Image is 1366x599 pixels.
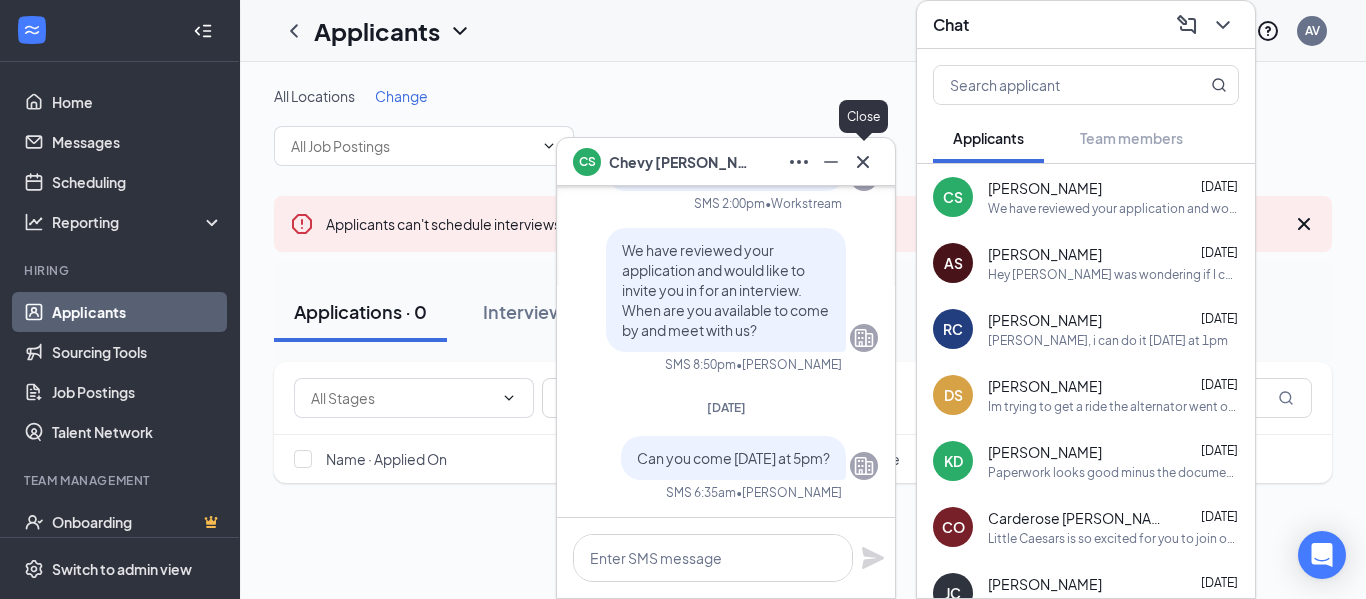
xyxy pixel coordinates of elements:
[501,390,517,406] svg: ChevronDown
[448,19,472,43] svg: ChevronDown
[52,372,223,412] a: Job Postings
[1256,19,1280,43] svg: QuestionInfo
[944,253,963,273] div: AS
[988,376,1102,396] span: [PERSON_NAME]
[1201,179,1238,194] span: [DATE]
[942,517,965,537] div: CO
[934,66,1171,104] input: Search applicant
[852,326,876,350] svg: Company
[291,135,533,157] input: All Job Postings
[736,484,842,501] span: • [PERSON_NAME]
[1201,377,1238,392] span: [DATE]
[52,559,192,579] div: Switch to admin view
[541,138,557,154] svg: ChevronDown
[52,122,223,162] a: Messages
[933,14,969,36] h3: Chat
[637,449,830,467] span: Can you come [DATE] at 5pm?
[1201,311,1238,326] span: [DATE]
[290,212,314,236] svg: Error
[943,319,963,339] div: RC
[1080,129,1183,147] span: Team members
[707,400,746,415] span: [DATE]
[622,241,829,339] span: We have reviewed your application and would like to invite you in for an interview. When are you ...
[852,454,876,478] svg: Company
[193,21,213,41] svg: Collapse
[847,146,879,178] button: Cross
[1201,443,1238,458] span: [DATE]
[1175,13,1199,37] svg: ComposeMessage
[665,356,736,373] div: SMS 8:50pm
[694,195,765,212] div: SMS 2:00pm
[988,200,1239,217] div: We have reviewed your application and would like to invite you in for an interview. When are you ...
[988,178,1102,198] span: [PERSON_NAME]
[988,508,1168,528] span: Carderose [PERSON_NAME]
[375,87,428,105] span: Change
[943,187,963,207] div: CS
[314,14,440,48] h1: Applicants
[765,195,842,212] span: • Workstream
[52,292,223,332] a: Applicants
[1278,390,1294,406] svg: MagnifyingGlass
[783,146,815,178] button: Ellipses
[1201,245,1238,260] span: [DATE]
[666,484,736,501] div: SMS 6:35am
[1207,9,1239,41] button: ChevronDown
[988,398,1239,415] div: Im trying to get a ride the alternator went out on my car
[988,244,1102,264] span: [PERSON_NAME]
[988,332,1228,349] div: [PERSON_NAME], i can do it [DATE] at 1pm
[988,574,1102,594] span: [PERSON_NAME]
[1211,13,1235,37] svg: ChevronDown
[483,299,606,324] div: Interviews · 79
[24,212,44,232] svg: Analysis
[988,442,1102,462] span: [PERSON_NAME]
[326,449,447,469] span: Name · Applied On
[851,150,875,174] svg: Cross
[953,129,1024,147] span: Applicants
[22,20,42,40] svg: WorkstreamLogo
[24,262,219,279] div: Hiring
[1201,509,1238,524] span: [DATE]
[1171,9,1203,41] button: ComposeMessage
[819,150,843,174] svg: Minimize
[52,332,223,372] a: Sourcing Tools
[1201,575,1238,590] span: [DATE]
[52,82,223,122] a: Home
[294,299,427,324] div: Applications · 0
[52,502,223,542] a: OnboardingCrown
[787,150,811,174] svg: Ellipses
[282,19,306,43] svg: ChevronLeft
[839,100,888,133] div: Close
[988,310,1102,330] span: [PERSON_NAME]
[24,472,219,489] div: Team Management
[1292,212,1316,236] svg: Cross
[542,378,644,418] button: Filter Filters
[1305,22,1320,39] div: AV
[52,412,223,452] a: Talent Network
[988,464,1239,481] div: Paperwork looks good minus the document photos. I need you to redo them please following the dire...
[1211,77,1227,93] svg: MagnifyingGlass
[1298,531,1346,579] div: Open Intercom Messenger
[609,151,749,173] span: Chevy [PERSON_NAME]
[988,266,1239,283] div: Hey [PERSON_NAME] was wondering if I could either have the 2nd off or something because I have a ...
[861,546,885,570] svg: Plane
[815,146,847,178] button: Minimize
[944,385,963,405] div: DS
[326,215,726,233] span: Applicants can't schedule interviews.
[311,387,493,409] input: All Stages
[52,162,223,202] a: Scheduling
[274,87,355,105] span: All Locations
[988,530,1239,547] div: Little Caesars is so excited for you to join our team! Do you know anyone else who might be inter...
[24,559,44,579] svg: Settings
[736,356,842,373] span: • [PERSON_NAME]
[944,451,963,471] div: KD
[52,212,224,232] div: Reporting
